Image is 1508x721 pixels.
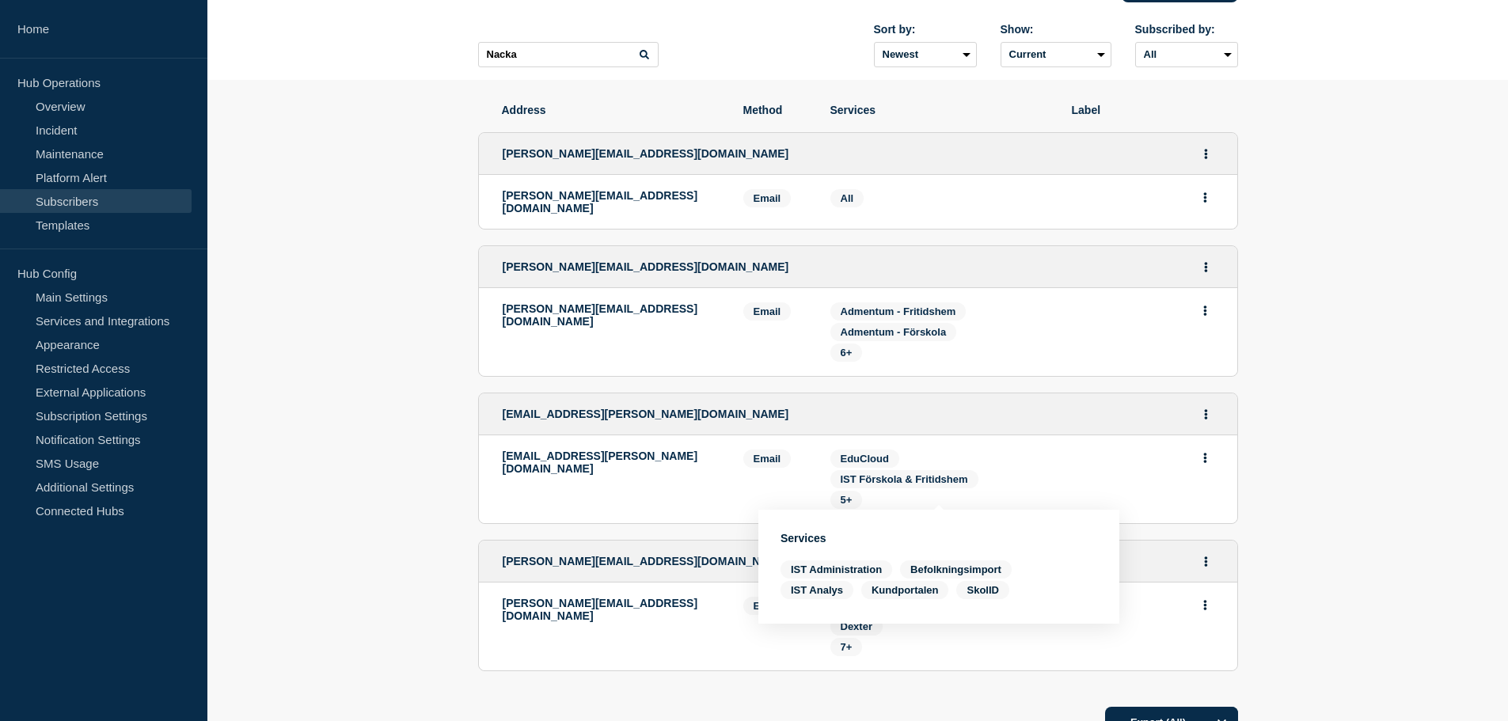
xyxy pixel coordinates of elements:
button: Actions [1196,402,1216,427]
span: Kundportalen [861,581,949,599]
button: Actions [1195,298,1215,323]
p: [EMAIL_ADDRESS][PERSON_NAME][DOMAIN_NAME] [503,450,720,475]
span: Befolkningsimport [900,560,1012,579]
span: Dexter [841,620,872,632]
select: Subscribed by [1135,42,1238,67]
span: 5+ [841,494,853,506]
p: [PERSON_NAME][EMAIL_ADDRESS][DOMAIN_NAME] [503,302,720,328]
span: Admentum - Förskola [841,326,947,338]
h3: Services [781,532,1097,545]
span: Method [743,104,807,116]
span: All [841,192,854,204]
p: [PERSON_NAME][EMAIL_ADDRESS][DOMAIN_NAME] [503,189,720,214]
p: [PERSON_NAME][EMAIL_ADDRESS][DOMAIN_NAME] [503,597,720,622]
span: 7+ [841,641,853,653]
span: IST Förskola & Fritidshem [841,473,968,485]
span: Email [743,450,792,468]
span: Services [830,104,1048,116]
span: Address [502,104,720,116]
span: Email [743,189,792,207]
span: Email [743,302,792,321]
span: IST Administration [781,560,892,579]
button: Actions [1195,593,1215,617]
div: Subscribed by: [1135,23,1238,36]
span: SkolID [956,581,1008,599]
button: Actions [1195,446,1215,470]
button: Actions [1196,549,1216,574]
span: EduCloud [841,453,889,465]
span: [EMAIL_ADDRESS][PERSON_NAME][DOMAIN_NAME] [503,408,789,420]
button: Actions [1196,142,1216,166]
span: [PERSON_NAME][EMAIL_ADDRESS][DOMAIN_NAME] [503,555,789,567]
button: Actions [1195,185,1215,210]
span: Label [1072,104,1214,116]
div: Show: [1001,23,1111,36]
span: 6+ [841,347,853,359]
span: [PERSON_NAME][EMAIL_ADDRESS][DOMAIN_NAME] [503,147,789,160]
select: Deleted [1001,42,1111,67]
select: Sort by [874,42,977,67]
input: Search subscribers [478,42,659,67]
span: Email [743,597,792,615]
span: IST Analys [781,581,853,599]
button: Actions [1196,255,1216,279]
span: [PERSON_NAME][EMAIL_ADDRESS][DOMAIN_NAME] [503,260,789,273]
div: Sort by: [874,23,977,36]
span: Admentum - Fritidshem [841,305,956,317]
